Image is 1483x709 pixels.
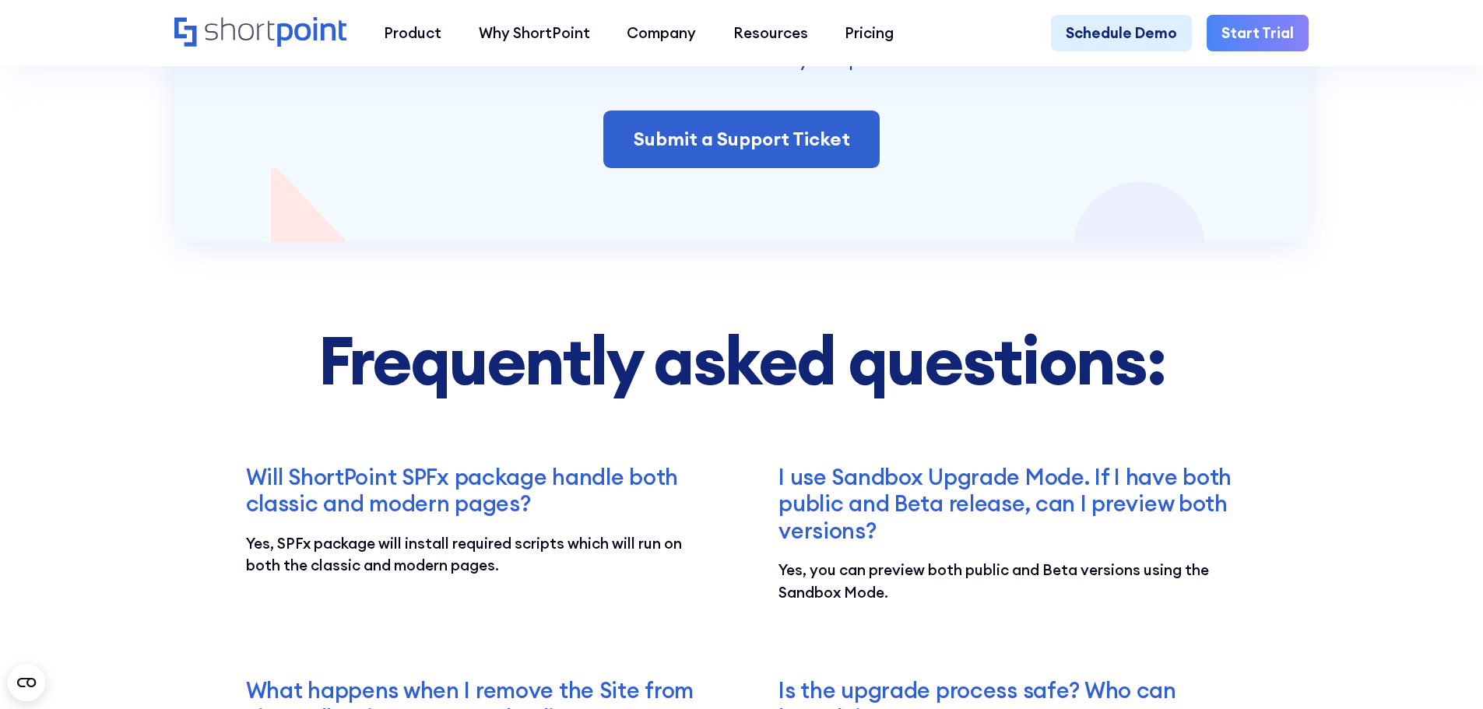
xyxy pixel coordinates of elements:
[246,464,705,518] h3: Will ShortPoint SPFx package handle both classic and modern pages?
[365,15,460,52] a: Product
[778,559,1237,603] p: Yes, you can preview both public and Beta versions using the Sandbox Mode.
[174,17,346,49] a: Home
[845,22,894,44] div: Pricing
[733,22,808,44] div: Resources
[627,22,696,44] div: Company
[1405,634,1483,709] iframe: Chat Widget
[778,464,1237,544] h3: I use Sandbox Upgrade Mode. If I have both public and Beta release, can I preview both versions?
[1405,634,1483,709] div: Tiện ích trò chuyện
[460,15,609,52] a: Why ShortPoint
[1051,15,1192,52] a: Schedule Demo
[603,111,879,168] a: Submit a Support Ticket
[384,22,441,44] div: Product
[246,532,705,577] p: Yes, SPFx package will install required scripts which will run on both the classic and modern pages.
[715,15,827,52] a: Resources
[827,15,913,52] a: Pricing
[479,22,590,44] div: Why ShortPoint
[246,324,1238,397] h2: Frequently asked questions:
[1207,15,1309,52] a: Start Trial
[608,15,715,52] a: Company
[8,664,45,701] button: Open CMP widget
